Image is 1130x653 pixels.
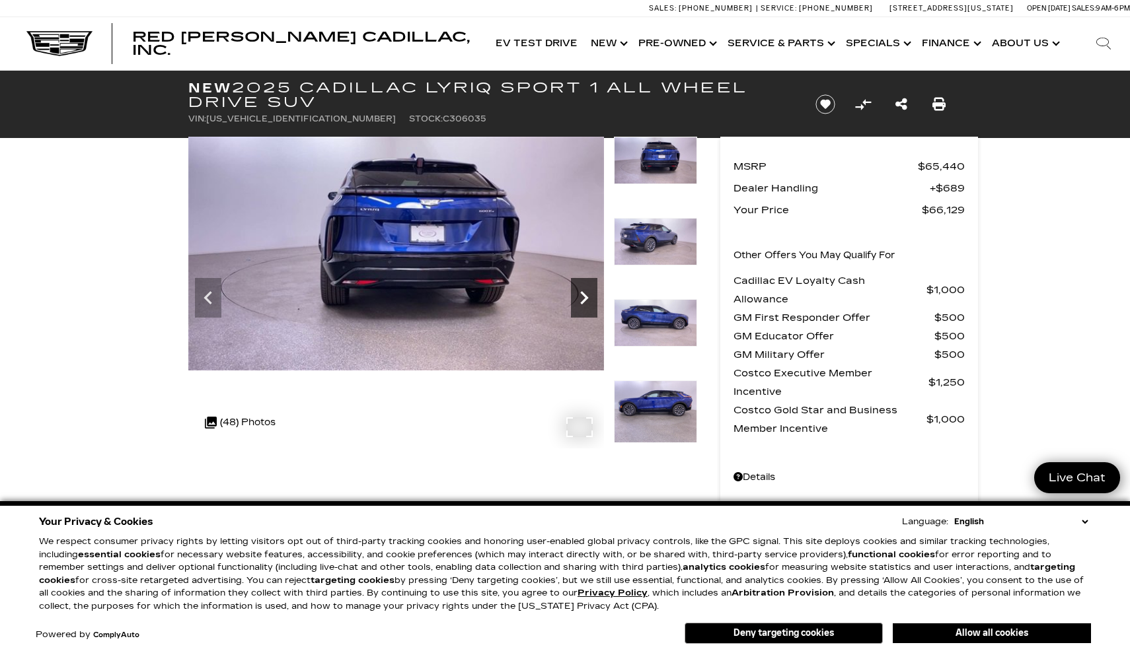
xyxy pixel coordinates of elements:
[734,401,965,438] a: Costco Gold Star and Business Member Incentive $1,000
[188,137,604,370] img: New 2025 Opulent Blue Metallic Cadillac Sport 1 image 7
[734,201,965,219] a: Your Price $66,129
[734,308,934,327] span: GM First Responder Offer
[734,271,965,308] a: Cadillac EV Loyalty Cash Allowance $1,000
[721,17,839,70] a: Service & Parts
[26,31,93,56] img: Cadillac Dark Logo with Cadillac White Text
[409,114,443,123] span: Stock:
[614,137,697,184] img: New 2025 Opulent Blue Metallic Cadillac Sport 1 image 7
[734,157,918,176] span: MSRP
[930,179,965,197] span: $689
[918,157,965,176] span: $65,440
[1096,4,1130,13] span: 9 AM-6 PM
[93,631,139,639] a: ComplyAuto
[571,278,597,318] div: Next
[839,17,915,70] a: Specials
[932,95,946,114] a: Print this New 2025 Cadillac LYRIQ Sport 1 All Wheel Drive SUV
[36,631,139,639] div: Powered by
[685,623,883,644] button: Deny targeting cookies
[734,179,930,197] span: Dealer Handling
[734,271,926,308] span: Cadillac EV Loyalty Cash Allowance
[614,299,697,347] img: New 2025 Opulent Blue Metallic Cadillac Sport 1 image 9
[489,17,584,70] a: EV Test Drive
[734,157,965,176] a: MSRP $65,440
[734,308,965,327] a: GM First Responder Offer $500
[734,327,934,345] span: GM Educator Offer
[614,380,697,443] img: New 2025 Opulent Blue Metallic Cadillac Sport 1 image 10
[188,80,232,96] strong: New
[584,17,632,70] a: New
[198,407,282,438] div: (48) Photos
[734,327,965,345] a: GM Educator Offer $500
[734,364,965,401] a: Costco Executive Member Incentive $1,250
[934,327,965,345] span: $500
[1042,470,1112,485] span: Live Chat
[39,562,1075,586] strong: targeting cookies
[206,114,396,123] span: [US_VEHICLE_IDENTIFICATION_NUMBER]
[889,4,1014,13] a: [STREET_ADDRESS][US_STATE]
[893,623,1091,643] button: Allow all cookies
[732,588,834,598] strong: Arbitration Provision
[311,575,395,586] strong: targeting cookies
[848,549,935,560] strong: functional cookies
[895,95,907,114] a: Share this New 2025 Cadillac LYRIQ Sport 1 All Wheel Drive SUV
[132,30,476,57] a: Red [PERSON_NAME] Cadillac, Inc.
[734,201,922,219] span: Your Price
[853,94,873,114] button: Compare Vehicle
[614,218,697,265] img: New 2025 Opulent Blue Metallic Cadillac Sport 1 image 8
[683,562,765,572] strong: analytics cookies
[734,179,965,197] a: Dealer Handling $689
[926,281,965,299] span: $1,000
[734,401,926,438] span: Costco Gold Star and Business Member Incentive
[934,345,965,364] span: $500
[188,81,793,110] h1: 2025 Cadillac LYRIQ Sport 1 All Wheel Drive SUV
[902,518,948,526] div: Language:
[649,5,756,12] a: Sales: [PHONE_NUMBER]
[799,4,873,13] span: [PHONE_NUMBER]
[922,201,965,219] span: $66,129
[195,278,221,318] div: Previous
[985,17,1064,70] a: About Us
[926,410,965,429] span: $1,000
[915,17,985,70] a: Finance
[78,549,161,560] strong: essential cookies
[734,345,934,364] span: GM Military Offer
[761,4,797,13] span: Service:
[734,246,895,265] p: Other Offers You May Qualify For
[578,588,648,598] a: Privacy Policy
[1072,4,1096,13] span: Sales:
[679,4,753,13] span: [PHONE_NUMBER]
[188,114,206,123] span: VIN:
[951,515,1091,528] select: Language Select
[934,308,965,327] span: $500
[443,114,486,123] span: C306035
[734,364,928,401] span: Costco Executive Member Incentive
[39,512,153,531] span: Your Privacy & Cookies
[649,4,677,13] span: Sales:
[1027,4,1071,13] span: Open [DATE]
[811,94,840,115] button: Save vehicle
[928,373,965,392] span: $1,250
[39,535,1091,613] p: We respect consumer privacy rights by letting visitors opt out of third-party tracking cookies an...
[756,5,876,12] a: Service: [PHONE_NUMBER]
[632,17,721,70] a: Pre-Owned
[1034,462,1120,493] a: Live Chat
[734,345,965,364] a: GM Military Offer $500
[734,468,965,487] a: Details
[132,29,470,58] span: Red [PERSON_NAME] Cadillac, Inc.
